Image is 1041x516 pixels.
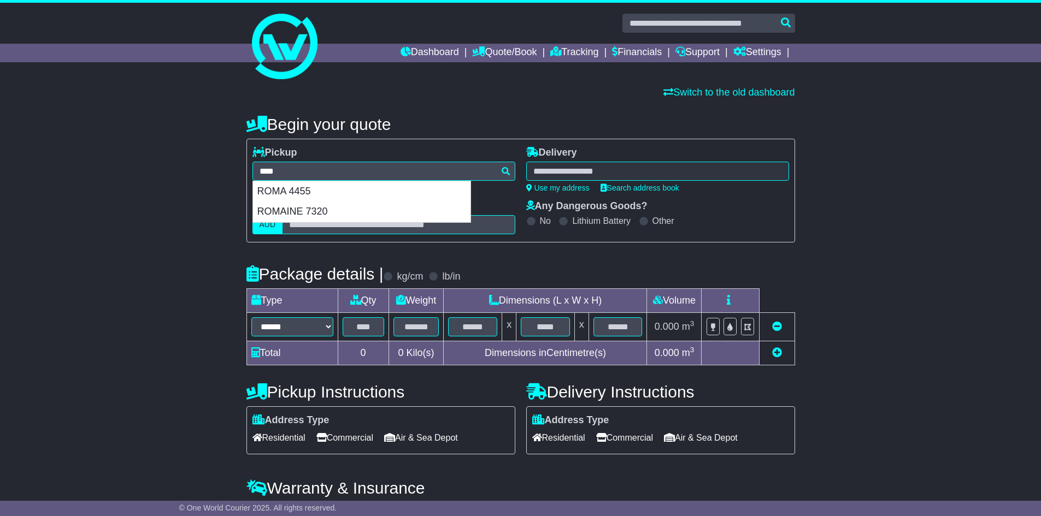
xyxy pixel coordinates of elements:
td: Weight [389,289,444,313]
td: x [574,313,589,341]
span: 0.000 [655,321,679,332]
a: Financials [612,44,662,62]
a: Add new item [772,347,782,358]
td: x [502,313,516,341]
label: Other [652,216,674,226]
a: Search address book [601,183,679,192]
label: Lithium Battery [572,216,631,226]
span: Commercial [316,429,373,446]
sup: 3 [690,319,695,328]
label: Pickup [252,147,297,159]
label: AUD [252,215,283,234]
label: Address Type [252,414,330,426]
span: Air & Sea Depot [664,429,738,446]
span: Residential [532,429,585,446]
label: kg/cm [397,271,423,283]
td: Kilo(s) [389,341,444,365]
a: Support [675,44,720,62]
label: Any Dangerous Goods? [526,200,648,212]
label: No [540,216,551,226]
td: Total [246,341,338,365]
label: Delivery [526,147,577,159]
span: © One World Courier 2025. All rights reserved. [179,503,337,512]
a: Dashboard [401,44,459,62]
a: Switch to the old dashboard [663,87,795,98]
td: 0 [338,341,389,365]
a: Tracking [550,44,598,62]
span: Commercial [596,429,653,446]
a: Use my address [526,183,590,192]
h4: Begin your quote [246,115,795,133]
td: Dimensions in Centimetre(s) [444,341,647,365]
sup: 3 [690,346,695,354]
span: m [682,347,695,358]
h4: Pickup Instructions [246,383,515,401]
td: Qty [338,289,389,313]
label: Address Type [532,414,609,426]
span: 0.000 [655,347,679,358]
h4: Package details | [246,265,384,283]
td: Type [246,289,338,313]
span: 0 [398,347,403,358]
div: ROMA 4455 [253,181,470,202]
h4: Warranty & Insurance [246,479,795,497]
div: ROMAINE 7320 [253,201,470,222]
typeahead: Please provide city [252,162,515,181]
span: m [682,321,695,332]
td: Volume [647,289,702,313]
label: lb/in [442,271,460,283]
a: Settings [733,44,781,62]
h4: Delivery Instructions [526,383,795,401]
td: Dimensions (L x W x H) [444,289,647,313]
span: Residential [252,429,305,446]
span: Air & Sea Depot [384,429,458,446]
a: Quote/Book [472,44,537,62]
a: Remove this item [772,321,782,332]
